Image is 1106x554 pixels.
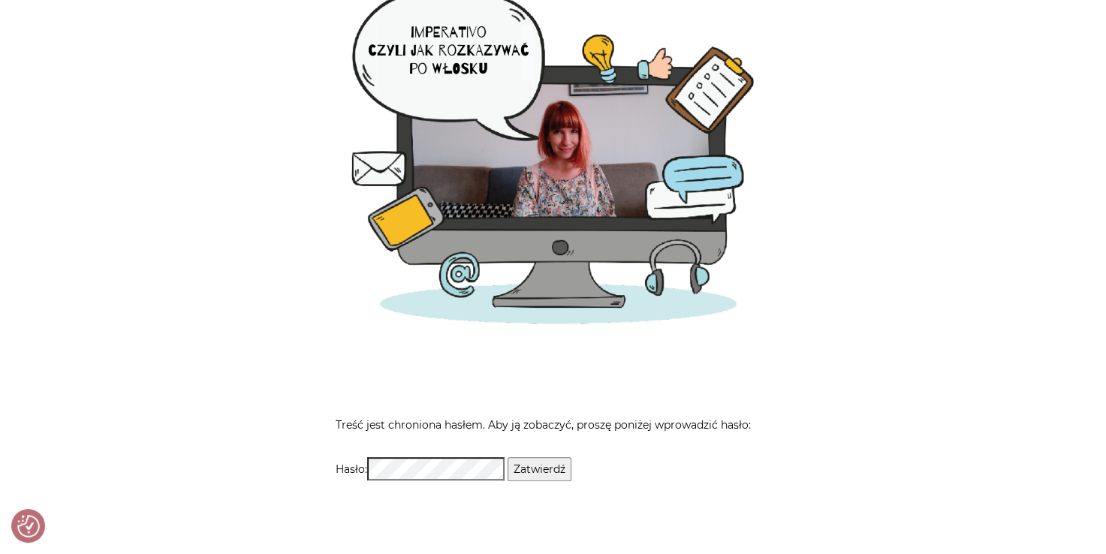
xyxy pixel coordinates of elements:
button: Preferencje co do zgód [17,515,40,537]
label: Hasło: [336,457,505,480]
img: Revisit consent button [17,515,40,537]
input: Hasło: [367,457,505,480]
p: Treść jest chroniona hasłem. Aby ją zobaczyć, proszę poniżej wprowadzić hasło: [336,415,771,435]
input: Zatwierdź [508,457,571,481]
